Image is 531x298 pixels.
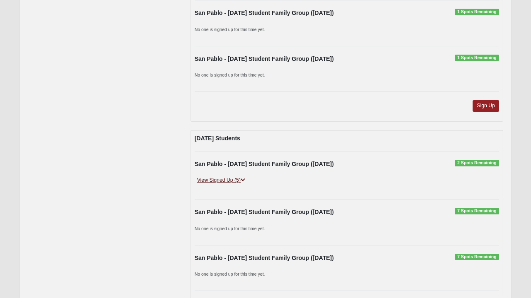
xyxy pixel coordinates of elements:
[195,72,265,77] small: No one is signed up for this time yet.
[455,55,499,61] span: 1 Spots Remaining
[455,254,499,260] span: 7 Spots Remaining
[455,160,499,166] span: 2 Spots Remaining
[195,176,248,185] a: View Signed Up (5)
[195,161,334,167] strong: San Pablo - [DATE] Student Family Group ([DATE])
[195,135,240,142] strong: [DATE] Students
[195,27,265,32] small: No one is signed up for this time yet.
[195,272,265,276] small: No one is signed up for this time yet.
[195,226,265,231] small: No one is signed up for this time yet.
[455,9,499,15] span: 1 Spots Remaining
[195,209,334,215] strong: San Pablo - [DATE] Student Family Group ([DATE])
[195,10,334,16] strong: San Pablo - [DATE] Student Family Group ([DATE])
[195,55,334,62] strong: San Pablo - [DATE] Student Family Group ([DATE])
[195,255,334,261] strong: San Pablo - [DATE] Student Family Group ([DATE])
[473,100,499,111] a: Sign Up
[455,208,499,214] span: 7 Spots Remaining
